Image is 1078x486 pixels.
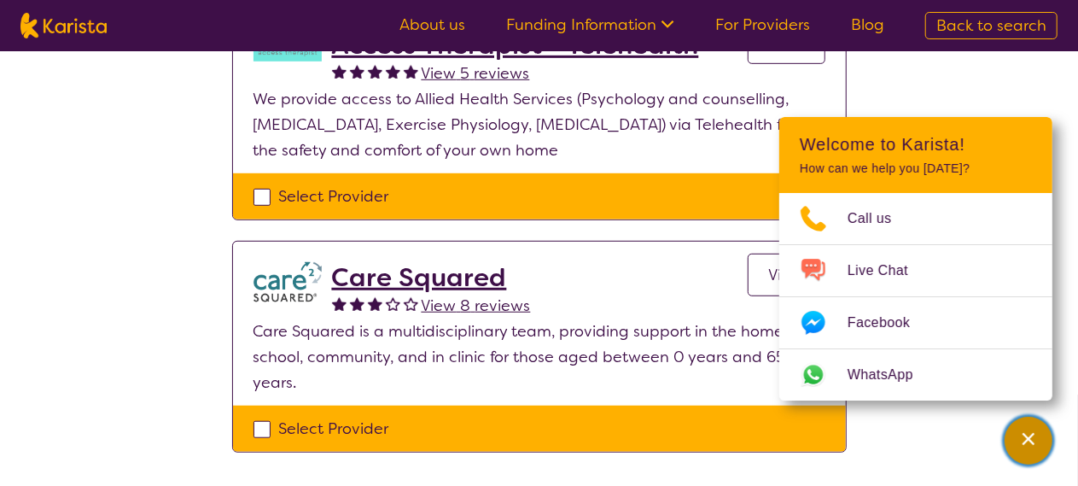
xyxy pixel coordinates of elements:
a: Web link opens in a new tab. [779,349,1052,401]
p: Care Squared is a multidisciplinary team, providing support in the home, school, community, and i... [253,319,825,395]
span: Back to search [936,15,1046,36]
span: WhatsApp [848,362,934,388]
img: fullstar [350,296,364,311]
span: View 5 reviews [422,63,530,84]
a: Care Squared [332,262,531,293]
img: fullstar [368,64,382,79]
a: View 8 reviews [422,293,531,319]
img: fullstar [368,296,382,311]
img: emptystar [404,296,418,311]
img: fullstar [404,64,418,79]
a: Back to search [925,12,1058,39]
img: fullstar [332,64,347,79]
img: fullstar [332,296,347,311]
img: emptystar [386,296,400,311]
a: About us [399,15,465,35]
div: Channel Menu [779,117,1052,401]
img: watfhvlxxexrmzu5ckj6.png [253,262,322,302]
a: View 5 reviews [422,61,530,86]
a: For Providers [715,15,810,35]
span: Call us [848,206,912,231]
img: Karista logo [20,13,107,38]
p: We provide access to Allied Health Services (Psychology and counselling, [MEDICAL_DATA], Exercise... [253,86,825,163]
img: fullstar [386,64,400,79]
a: Funding Information [506,15,674,35]
h2: Welcome to Karista! [800,134,1032,155]
span: Facebook [848,310,930,336]
ul: Choose channel [779,193,1052,401]
span: Live Chat [848,258,929,284]
a: Blog [851,15,884,35]
span: View [769,265,804,285]
p: How can we help you [DATE]? [800,161,1032,176]
button: Channel Menu [1005,417,1052,465]
img: fullstar [350,64,364,79]
a: View [748,254,825,296]
span: View 8 reviews [422,296,531,316]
